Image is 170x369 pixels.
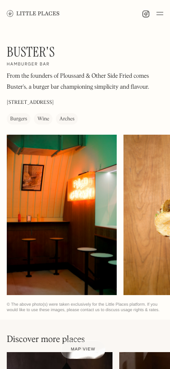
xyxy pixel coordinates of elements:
h2: Discover more places [7,334,85,345]
div: Arches [59,115,74,123]
a: Map view [61,340,106,359]
h1: Buster's [7,44,55,60]
p: From the founders of Ploussard & Other Side Fried comes Buster's, a burger bar championing simpli... [7,71,163,92]
div: Wine [37,115,49,123]
p: [STREET_ADDRESS] [7,98,54,108]
div: Burgers [10,115,27,123]
span: Map view [71,347,96,352]
h2: Hamburger bar [7,62,50,68]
